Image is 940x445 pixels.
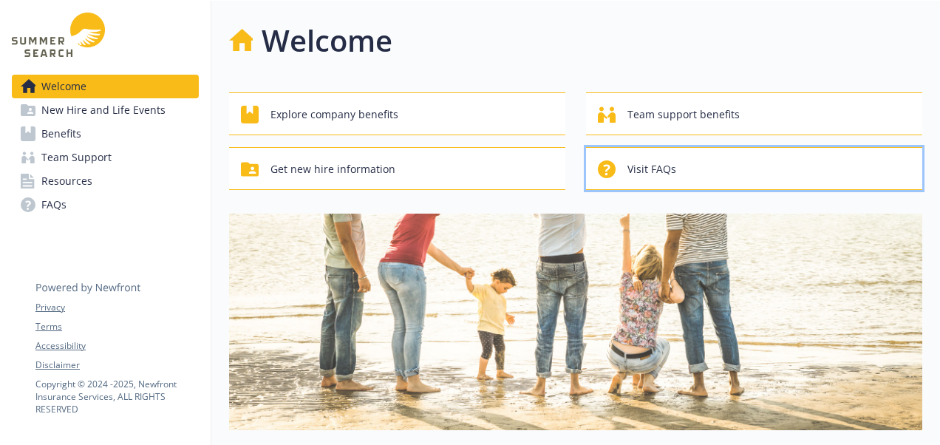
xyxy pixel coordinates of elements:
[41,146,112,169] span: Team Support
[270,155,395,183] span: Get new hire information
[35,359,198,372] a: Disclaimer
[586,92,922,135] button: Team support benefits
[229,147,565,190] button: Get new hire information
[35,378,198,415] p: Copyright © 2024 - 2025 , Newfront Insurance Services, ALL RIGHTS RESERVED
[35,339,198,353] a: Accessibility
[41,122,81,146] span: Benefits
[35,320,198,333] a: Terms
[229,92,565,135] button: Explore company benefits
[627,101,740,129] span: Team support benefits
[229,214,922,430] img: overview page banner
[12,75,199,98] a: Welcome
[12,146,199,169] a: Team Support
[41,193,67,217] span: FAQs
[35,301,198,314] a: Privacy
[41,169,92,193] span: Resources
[41,98,166,122] span: New Hire and Life Events
[12,169,199,193] a: Resources
[586,147,922,190] button: Visit FAQs
[12,98,199,122] a: New Hire and Life Events
[627,155,676,183] span: Visit FAQs
[41,75,86,98] span: Welcome
[270,101,398,129] span: Explore company benefits
[12,122,199,146] a: Benefits
[12,193,199,217] a: FAQs
[262,18,392,63] h1: Welcome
